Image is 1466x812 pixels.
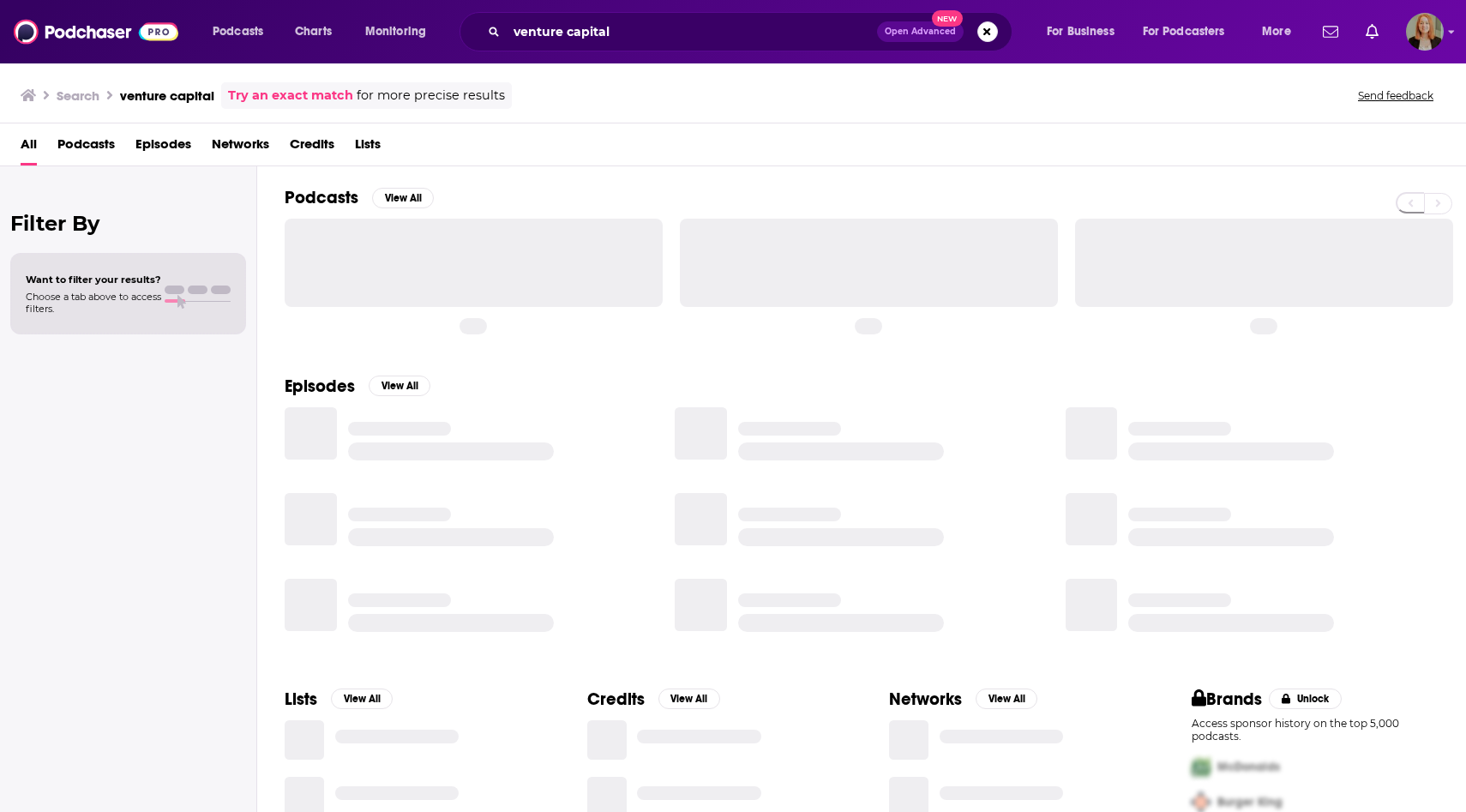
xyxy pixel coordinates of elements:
[1192,689,1263,710] h2: Brands
[1047,20,1115,44] span: For Business
[587,689,720,710] a: CreditsView All
[285,689,393,710] a: ListsView All
[26,291,161,315] span: Choose a tab above to access filters.
[213,20,263,44] span: Podcasts
[357,86,505,105] span: for more precise results
[372,188,434,208] button: View All
[201,18,285,45] button: open menu
[476,12,1029,51] div: Search podcasts, credits, & more...
[57,87,99,104] h3: Search
[889,689,962,710] h2: Networks
[285,187,434,208] a: PodcastsView All
[285,689,317,710] h2: Lists
[14,15,178,48] img: Podchaser - Follow, Share and Rate Podcasts
[1406,13,1444,51] button: Show profile menu
[331,689,393,709] button: View All
[228,86,353,105] a: Try an exact match
[26,274,161,286] span: Want to filter your results?
[212,130,269,165] a: Networks
[1143,20,1225,44] span: For Podcasters
[1192,717,1439,743] p: Access sponsor history on the top 5,000 podcasts.
[365,20,426,44] span: Monitoring
[885,27,956,36] span: Open Advanced
[1316,17,1345,46] a: Show notifications dropdown
[1353,88,1439,103] button: Send feedback
[355,130,381,165] a: Lists
[1250,18,1313,45] button: open menu
[1035,18,1136,45] button: open menu
[587,689,645,710] h2: Credits
[1269,689,1342,709] button: Unlock
[290,130,334,165] a: Credits
[295,20,332,44] span: Charts
[285,187,358,208] h2: Podcasts
[284,18,342,45] a: Charts
[1185,749,1217,785] img: First Pro Logo
[1217,760,1280,774] span: McDonalds
[1359,17,1385,46] a: Show notifications dropdown
[135,130,191,165] a: Episodes
[57,130,115,165] a: Podcasts
[889,689,1037,710] a: NetworksView All
[10,211,246,236] h2: Filter By
[932,10,963,27] span: New
[976,689,1037,709] button: View All
[1217,795,1283,809] span: Burger King
[369,376,430,396] button: View All
[877,21,964,42] button: Open AdvancedNew
[1406,13,1444,51] span: Logged in as emckenzie
[1406,13,1444,51] img: User Profile
[21,130,37,165] a: All
[658,689,720,709] button: View All
[1262,20,1291,44] span: More
[1132,18,1250,45] button: open menu
[120,87,214,104] h3: venture capital
[285,376,430,397] a: EpisodesView All
[285,376,355,397] h2: Episodes
[353,18,448,45] button: open menu
[507,18,877,45] input: Search podcasts, credits, & more...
